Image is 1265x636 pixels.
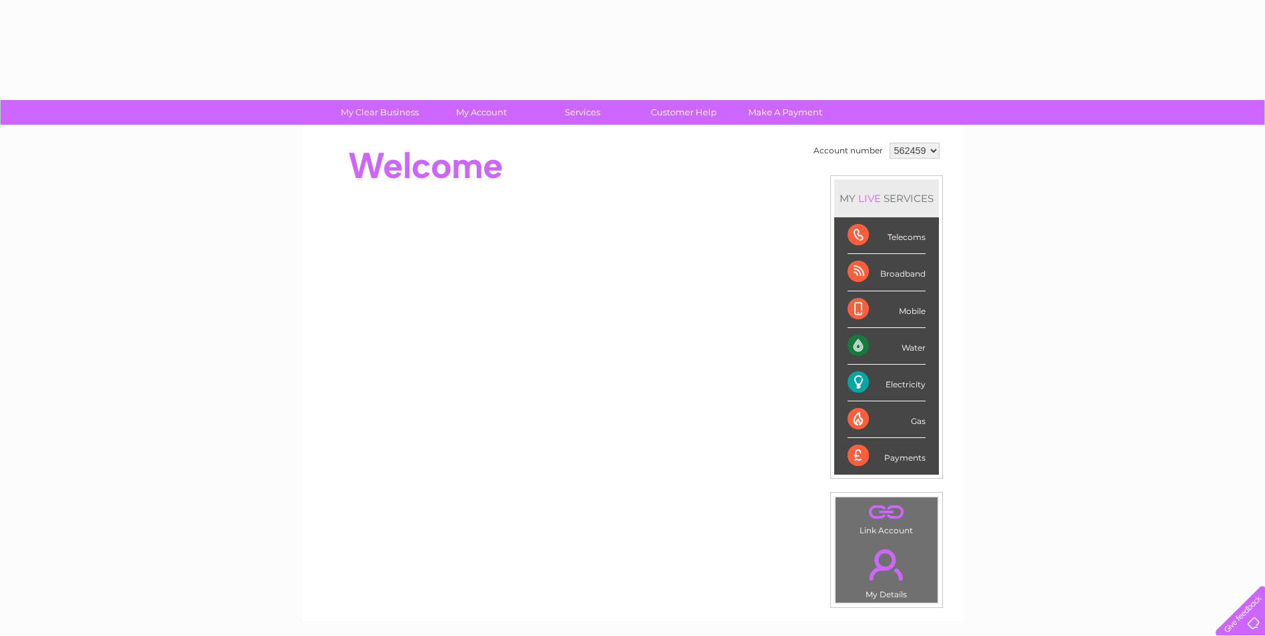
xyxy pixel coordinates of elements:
div: Water [848,328,926,365]
td: My Details [835,538,938,603]
div: LIVE [856,192,884,205]
div: Payments [848,438,926,474]
a: Make A Payment [730,100,840,125]
td: Account number [810,139,886,162]
a: . [839,501,934,524]
div: Telecoms [848,217,926,254]
a: My Clear Business [325,100,435,125]
div: Broadband [848,254,926,291]
a: Services [527,100,638,125]
td: Link Account [835,497,938,539]
a: Customer Help [629,100,739,125]
a: My Account [426,100,536,125]
div: Mobile [848,291,926,328]
div: Electricity [848,365,926,401]
a: . [839,541,934,588]
div: Gas [848,401,926,438]
div: MY SERVICES [834,179,939,217]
